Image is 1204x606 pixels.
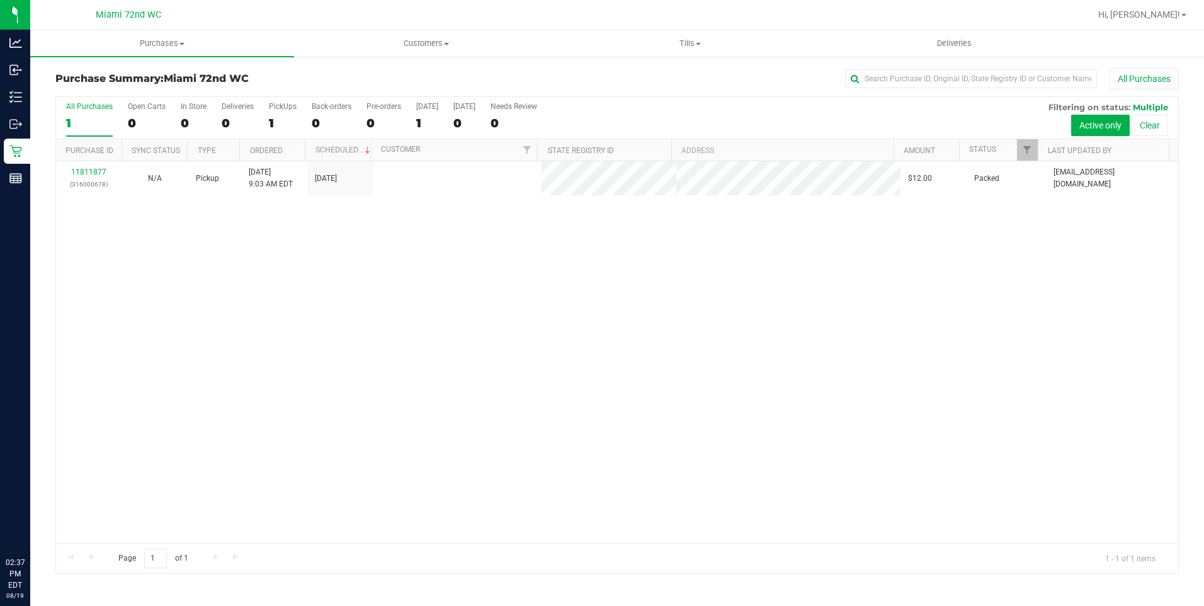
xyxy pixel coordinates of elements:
div: 0 [491,116,537,130]
input: Search Purchase ID, Original ID, State Registry ID or Customer Name... [845,69,1097,88]
div: Pre-orders [366,102,401,111]
a: Filter [516,139,537,161]
div: In Store [181,102,207,111]
span: 1 - 1 of 1 items [1095,549,1166,568]
div: 0 [222,116,254,130]
span: [DATE] [315,173,337,185]
span: Customers [295,38,557,49]
div: 0 [181,116,207,130]
div: Needs Review [491,102,537,111]
span: $12.00 [908,173,932,185]
inline-svg: Retail [9,145,22,157]
a: Purchases [30,30,294,57]
a: Customer [381,145,420,154]
a: Customers [294,30,558,57]
span: [DATE] 9:03 AM EDT [249,166,293,190]
h3: Purchase Summary: [55,73,430,84]
div: 0 [312,116,351,130]
div: 0 [366,116,401,130]
a: Amount [904,146,935,155]
span: [EMAIL_ADDRESS][DOMAIN_NAME] [1053,166,1171,190]
a: Status [969,145,996,154]
div: PickUps [269,102,297,111]
button: N/A [148,173,162,185]
span: Packed [974,173,999,185]
button: Clear [1132,115,1168,136]
div: 0 [128,116,166,130]
span: Miami 72nd WC [96,9,161,20]
p: 08/19 [6,591,25,600]
a: Filter [1017,139,1038,161]
a: Last Updated By [1048,146,1111,155]
div: 1 [416,116,438,130]
span: Page of 1 [108,549,198,568]
button: Active only [1071,115,1130,136]
button: All Purchases [1110,68,1179,89]
span: Filtering on status: [1048,102,1130,112]
div: [DATE] [453,102,475,111]
inline-svg: Reports [9,172,22,185]
div: 1 [269,116,297,130]
span: Purchases [30,38,294,49]
inline-svg: Inventory [9,91,22,103]
span: Miami 72nd WC [164,72,249,84]
span: Not Applicable [148,174,162,183]
a: State Registry ID [548,146,614,155]
a: Type [198,146,216,155]
a: Ordered [250,146,283,155]
div: Back-orders [312,102,351,111]
a: Deliveries [822,30,1086,57]
div: 0 [453,116,475,130]
a: Sync Status [132,146,180,155]
a: Scheduled [315,146,373,154]
a: 11811877 [71,168,106,176]
p: (316000678) [64,178,115,190]
a: Tills [559,30,822,57]
div: 1 [66,116,113,130]
div: Deliveries [222,102,254,111]
span: Pickup [196,173,219,185]
div: All Purchases [66,102,113,111]
span: Hi, [PERSON_NAME]! [1098,9,1180,20]
a: Purchase ID [65,146,113,155]
iframe: Resource center [13,505,50,543]
span: Multiple [1133,102,1168,112]
th: Address [671,139,894,161]
input: 1 [144,549,167,568]
div: [DATE] [416,102,438,111]
span: Deliveries [920,38,989,49]
p: 02:37 PM EDT [6,557,25,591]
span: Tills [559,38,822,49]
inline-svg: Inbound [9,64,22,76]
inline-svg: Outbound [9,118,22,130]
inline-svg: Analytics [9,37,22,49]
div: Open Carts [128,102,166,111]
